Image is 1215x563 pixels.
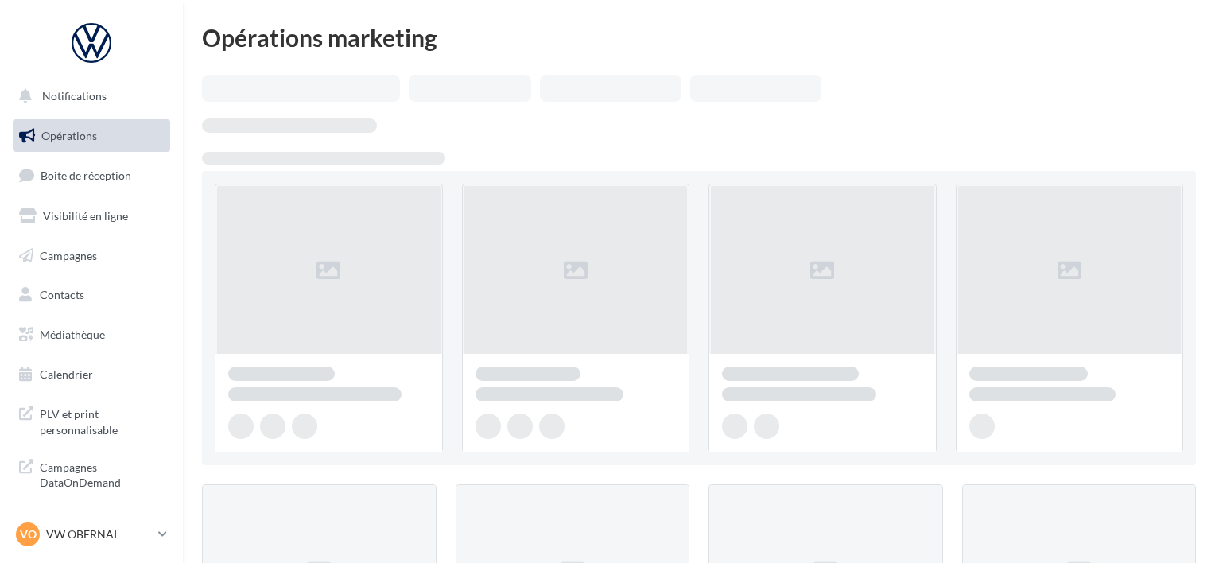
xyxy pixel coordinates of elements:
[40,328,105,341] span: Médiathèque
[10,358,173,391] a: Calendrier
[40,248,97,262] span: Campagnes
[43,209,128,223] span: Visibilité en ligne
[10,239,173,273] a: Campagnes
[10,450,173,497] a: Campagnes DataOnDemand
[20,526,37,542] span: VO
[202,25,1196,49] div: Opérations marketing
[10,80,167,113] button: Notifications
[13,519,170,549] a: VO VW OBERNAI
[10,158,173,192] a: Boîte de réception
[46,526,152,542] p: VW OBERNAI
[40,288,84,301] span: Contacts
[10,278,173,312] a: Contacts
[42,89,107,103] span: Notifications
[10,397,173,444] a: PLV et print personnalisable
[41,129,97,142] span: Opérations
[10,200,173,233] a: Visibilité en ligne
[40,367,93,381] span: Calendrier
[41,169,131,182] span: Boîte de réception
[10,119,173,153] a: Opérations
[40,403,164,437] span: PLV et print personnalisable
[10,318,173,351] a: Médiathèque
[40,456,164,491] span: Campagnes DataOnDemand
